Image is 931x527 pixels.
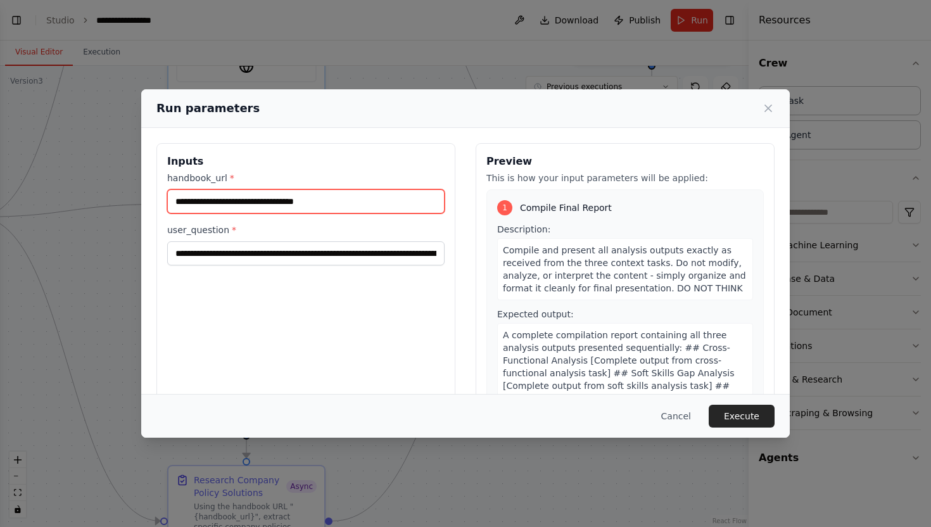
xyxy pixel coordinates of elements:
[709,405,775,428] button: Execute
[486,154,764,169] h3: Preview
[167,172,445,184] label: handbook_url
[167,154,445,169] h3: Inputs
[520,201,612,214] span: Compile Final Report
[486,172,764,184] p: This is how your input parameters will be applied:
[497,200,512,215] div: 1
[503,330,738,441] span: A complete compilation report containing all three analysis outputs presented sequentially: ## Cr...
[497,224,550,234] span: Description:
[497,309,574,319] span: Expected output:
[167,224,445,236] label: user_question
[156,99,260,117] h2: Run parameters
[651,405,701,428] button: Cancel
[503,245,746,293] span: Compile and present all analysis outputs exactly as received from the three context tasks. Do not...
